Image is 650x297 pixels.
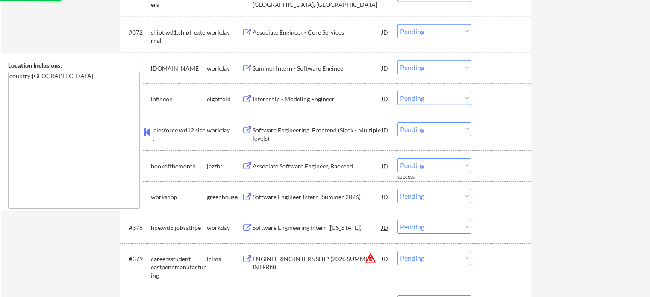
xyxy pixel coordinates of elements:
div: success [397,173,432,181]
div: JD [381,158,389,173]
div: workday [207,223,242,232]
div: #378 [129,223,144,232]
div: Software Engineering Intern ([US_STATE]) [253,223,382,232]
div: hpe.wd5.jobsathpe [151,223,207,232]
div: ENGINEERING INTERNSHIP (2026 SUMMER INTERN) [253,255,382,271]
div: JD [381,251,389,266]
div: Associate Engineer - Core Services [253,28,382,37]
div: jazzhr [207,162,242,171]
div: careersstudent-eastpennmanufacturing [151,255,207,280]
button: warning_amber [365,252,376,264]
div: Software Engineer Intern (Summer 2026) [253,193,382,201]
div: JD [381,189,389,204]
div: infineon [151,95,207,103]
div: bookofthemonth [151,162,207,171]
div: #379 [129,255,144,263]
div: workday [207,64,242,73]
div: eightfold [207,95,242,103]
div: JD [381,60,389,76]
div: Associate Software Engineer, Backend [253,162,382,171]
div: workday [207,28,242,37]
div: JD [381,220,389,235]
div: Location Inclusions: [8,61,140,70]
div: JD [381,91,389,106]
div: Internship - Modeling Engineer [253,95,382,103]
div: Software Engineering, Frontend (Slack - Multiple levels) [253,126,382,143]
div: greenhouse [207,193,242,201]
div: [DOMAIN_NAME] [151,64,207,73]
div: icims [207,255,242,263]
div: workshop [151,193,207,201]
div: shipt.wd1.shipt_external [151,28,207,45]
div: JD [381,122,389,138]
div: salesforce.wd12.slack [151,126,207,143]
div: Summer Intern - Software Engineer [253,64,382,73]
div: JD [381,24,389,40]
div: #372 [129,28,144,37]
div: workday [207,126,242,135]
